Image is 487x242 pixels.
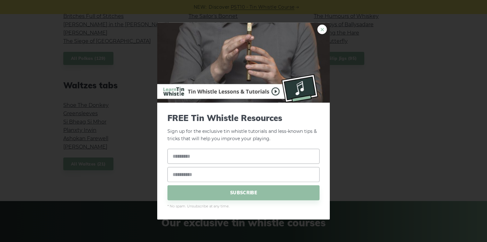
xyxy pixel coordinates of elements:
[167,203,320,209] span: * No spam. Unsubscribe at any time.
[317,25,327,34] a: ×
[157,23,330,103] img: Tin Whistle Buying Guide Preview
[167,113,320,123] span: FREE Tin Whistle Resources
[167,113,320,142] p: Sign up for the exclusive tin whistle tutorials and less-known tips & tricks that will help you i...
[167,185,320,200] span: SUBSCRIBE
